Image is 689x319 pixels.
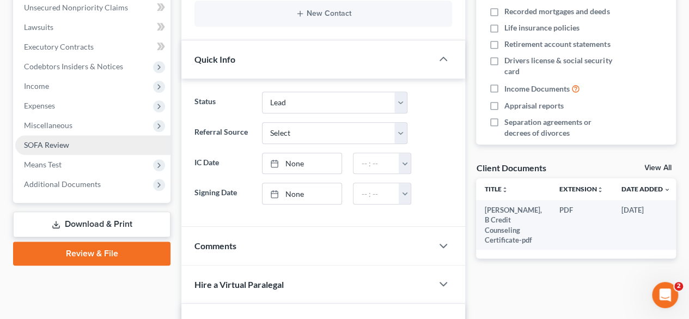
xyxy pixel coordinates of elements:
span: Miscellaneous [24,121,72,130]
a: Date Added expand_more [621,185,670,193]
td: [PERSON_NAME], B Credit Counseling Certificate-pdf [476,200,551,250]
a: Lawsuits [15,17,170,37]
span: Separation agreements or decrees of divorces [504,117,617,139]
i: expand_more [663,186,670,193]
a: Review & File [13,242,170,266]
iframe: Intercom live chat [652,282,678,308]
span: Quick Info [194,54,235,64]
span: Lawsuits [24,22,53,32]
a: View All [644,164,672,172]
a: Executory Contracts [15,37,170,57]
i: unfold_more [502,186,508,193]
td: PDF [551,200,612,250]
span: Expenses [24,101,55,110]
a: Extensionunfold_more [559,185,603,193]
span: Recorded mortgages and deeds [504,6,609,17]
span: SOFA Review [24,140,69,149]
span: Retirement account statements [504,39,610,50]
input: -- : -- [353,183,399,204]
span: Appraisal reports [504,100,564,111]
span: 2 [674,282,683,291]
a: SOFA Review [15,135,170,155]
button: New Contact [203,9,443,18]
span: Life insurance policies [504,22,580,33]
a: None [263,183,342,204]
span: Unsecured Nonpriority Claims [24,3,128,12]
span: Hire a Virtual Paralegal [194,279,284,290]
a: Download & Print [13,212,170,237]
span: Codebtors Insiders & Notices [24,62,123,71]
label: IC Date [189,153,256,174]
div: Client Documents [476,162,546,173]
a: Titleunfold_more [485,185,508,193]
label: Referral Source [189,122,256,144]
span: Executory Contracts [24,42,94,51]
i: unfold_more [597,186,603,193]
span: Income [24,81,49,91]
td: [DATE] [612,200,679,250]
input: -- : -- [353,153,399,174]
span: Income Documents [504,83,570,94]
span: Comments [194,240,236,251]
a: None [263,153,342,174]
span: Means Test [24,160,62,169]
span: Drivers license & social security card [504,55,617,77]
label: Signing Date [189,183,256,204]
span: Additional Documents [24,179,101,189]
label: Status [189,92,256,113]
